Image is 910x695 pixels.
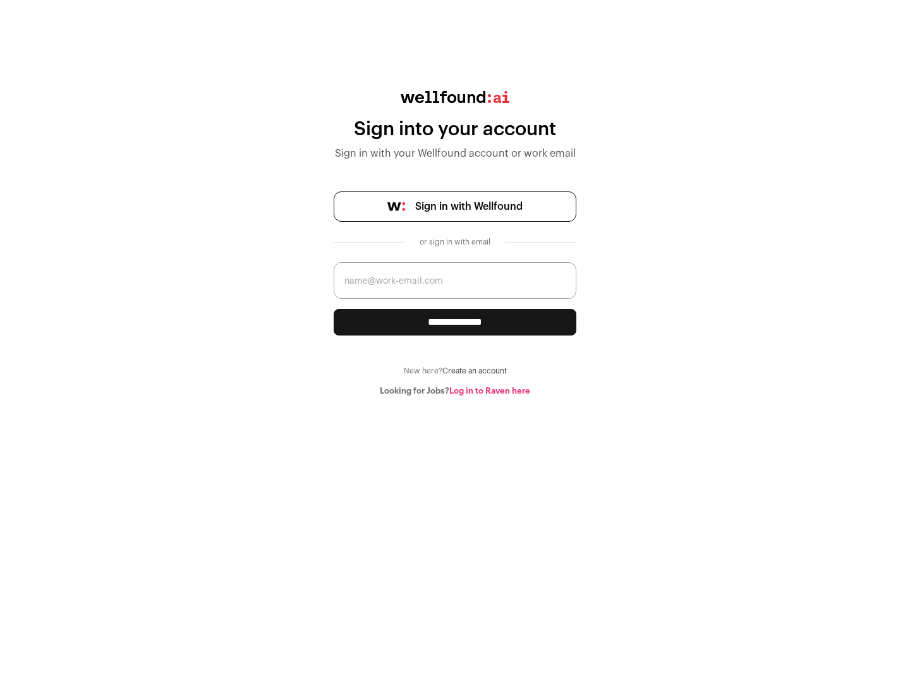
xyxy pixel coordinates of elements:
[334,118,576,141] div: Sign into your account
[334,262,576,299] input: name@work-email.com
[387,202,405,211] img: wellfound-symbol-flush-black-fb3c872781a75f747ccb3a119075da62bfe97bd399995f84a933054e44a575c4.png
[401,91,509,103] img: wellfound:ai
[334,191,576,222] a: Sign in with Wellfound
[442,367,507,375] a: Create an account
[334,386,576,396] div: Looking for Jobs?
[334,366,576,376] div: New here?
[334,146,576,161] div: Sign in with your Wellfound account or work email
[415,199,523,214] span: Sign in with Wellfound
[415,237,495,247] div: or sign in with email
[449,387,530,395] a: Log in to Raven here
